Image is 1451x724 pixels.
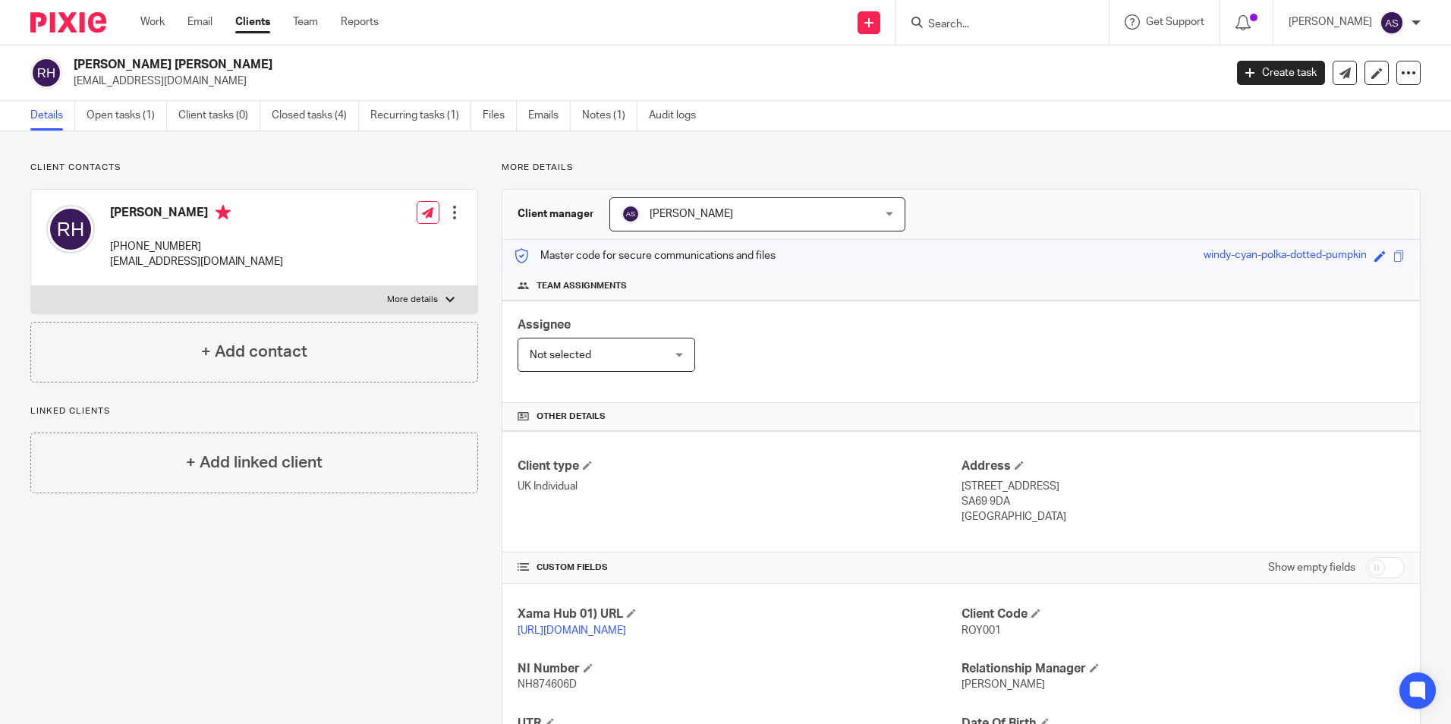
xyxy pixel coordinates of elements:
[962,509,1405,524] p: [GEOGRAPHIC_DATA]
[483,101,517,131] a: Files
[1268,560,1355,575] label: Show empty fields
[962,661,1405,677] h4: Relationship Manager
[186,451,323,474] h4: + Add linked client
[30,12,106,33] img: Pixie
[518,479,961,494] p: UK Individual
[927,18,1063,32] input: Search
[518,562,961,574] h4: CUSTOM FIELDS
[518,606,961,622] h4: Xama Hub 01) URL
[1289,14,1372,30] p: [PERSON_NAME]
[187,14,212,30] a: Email
[272,101,359,131] a: Closed tasks (4)
[537,280,627,292] span: Team assignments
[582,101,637,131] a: Notes (1)
[530,350,591,360] span: Not selected
[962,494,1405,509] p: SA69 9DA
[962,679,1045,690] span: [PERSON_NAME]
[110,254,283,269] p: [EMAIL_ADDRESS][DOMAIN_NAME]
[293,14,318,30] a: Team
[235,14,270,30] a: Clients
[622,205,640,223] img: svg%3E
[30,405,478,417] p: Linked clients
[518,458,961,474] h4: Client type
[502,162,1421,174] p: More details
[518,206,594,222] h3: Client manager
[370,101,471,131] a: Recurring tasks (1)
[962,606,1405,622] h4: Client Code
[537,411,606,423] span: Other details
[649,101,707,131] a: Audit logs
[216,205,231,220] i: Primary
[74,57,986,73] h2: [PERSON_NAME] [PERSON_NAME]
[110,205,283,224] h4: [PERSON_NAME]
[962,479,1405,494] p: [STREET_ADDRESS]
[30,162,478,174] p: Client contacts
[518,625,626,636] a: [URL][DOMAIN_NAME]
[1380,11,1404,35] img: svg%3E
[514,248,776,263] p: Master code for secure communications and files
[387,294,438,306] p: More details
[650,209,733,219] span: [PERSON_NAME]
[46,205,95,253] img: svg%3E
[1237,61,1325,85] a: Create task
[74,74,1214,89] p: [EMAIL_ADDRESS][DOMAIN_NAME]
[518,679,577,690] span: NH874606D
[518,661,961,677] h4: NI Number
[201,340,307,364] h4: + Add contact
[87,101,167,131] a: Open tasks (1)
[30,57,62,89] img: svg%3E
[528,101,571,131] a: Emails
[341,14,379,30] a: Reports
[178,101,260,131] a: Client tasks (0)
[140,14,165,30] a: Work
[1146,17,1204,27] span: Get Support
[30,101,75,131] a: Details
[518,319,571,331] span: Assignee
[110,239,283,254] p: [PHONE_NUMBER]
[962,458,1405,474] h4: Address
[962,625,1001,636] span: ROY001
[1204,247,1367,265] div: windy-cyan-polka-dotted-pumpkin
